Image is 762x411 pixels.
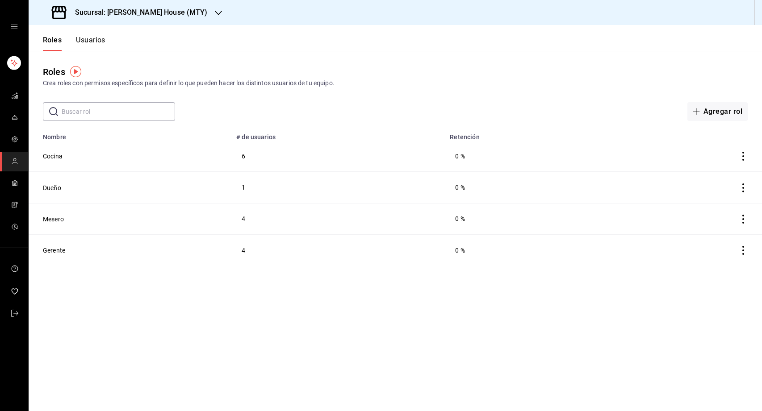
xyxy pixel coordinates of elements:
td: 0 % [444,234,617,266]
td: 0 % [444,203,617,234]
button: Usuarios [76,36,105,51]
input: Buscar rol [62,103,175,120]
td: 0 % [444,141,617,172]
div: Roles [43,65,65,79]
button: Dueño [43,183,61,192]
td: 1 [231,172,444,203]
button: Cocina [43,152,63,161]
th: Retención [444,128,617,141]
button: Mesero [43,215,64,224]
th: # de usuarios [231,128,444,141]
button: actions [739,246,748,255]
button: actions [739,215,748,224]
button: Gerente [43,246,65,255]
th: Nombre [29,128,231,141]
img: Tooltip marker [70,66,81,77]
td: 0 % [444,172,617,203]
td: 6 [231,141,444,172]
button: actions [739,183,748,192]
h3: Sucursal: [PERSON_NAME] House (MTY) [68,7,208,18]
button: Agregar rol [687,102,748,121]
td: 4 [231,234,444,266]
td: 4 [231,203,444,234]
button: open drawer [11,23,18,30]
div: navigation tabs [43,36,105,51]
button: Roles [43,36,62,51]
button: actions [739,152,748,161]
div: Crea roles con permisos específicos para definir lo que pueden hacer los distintos usuarios de tu... [43,79,748,88]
